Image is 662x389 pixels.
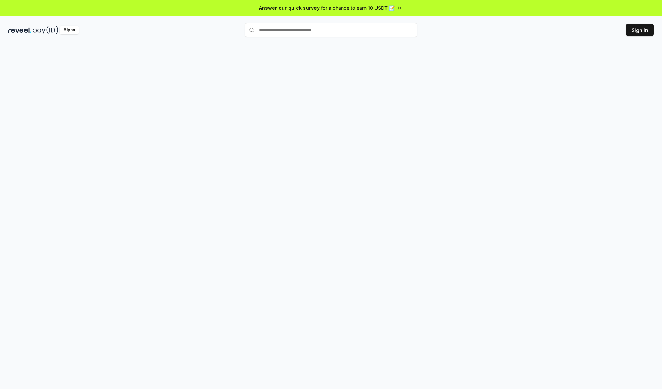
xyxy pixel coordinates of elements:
span: Answer our quick survey [259,4,320,11]
button: Sign In [626,24,654,36]
span: for a chance to earn 10 USDT 📝 [321,4,395,11]
img: reveel_dark [8,26,31,34]
div: Alpha [60,26,79,34]
img: pay_id [33,26,58,34]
